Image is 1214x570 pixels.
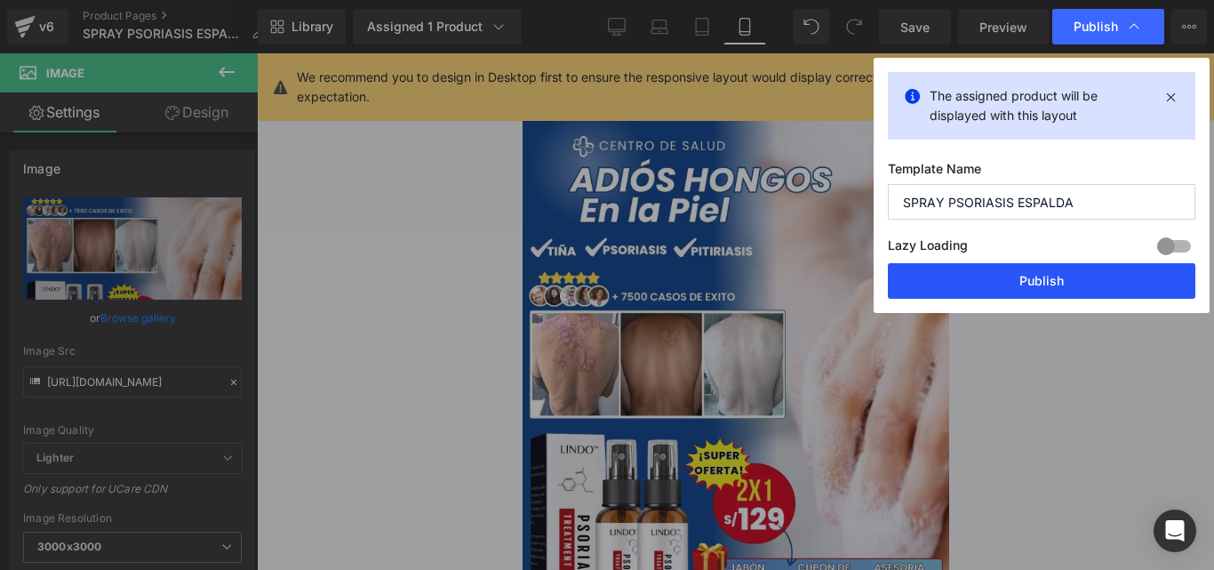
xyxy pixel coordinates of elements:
label: Template Name [888,161,1195,184]
p: The assigned product will be displayed with this layout [930,86,1154,125]
span: Publish [1074,19,1118,35]
div: Open Intercom Messenger [1154,510,1196,552]
label: Lazy Loading [888,234,968,263]
button: Publish [888,263,1195,299]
